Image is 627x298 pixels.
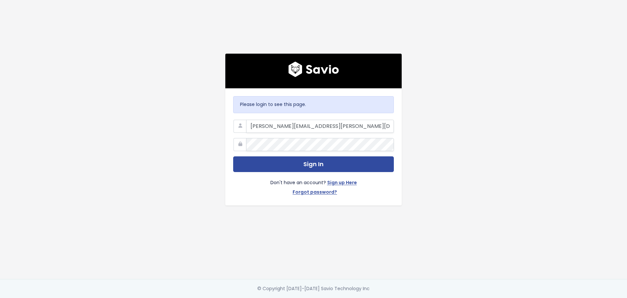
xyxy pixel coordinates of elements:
[288,61,339,77] img: logo600x187.a314fd40982d.png
[257,285,370,293] div: © Copyright [DATE]-[DATE] Savio Technology Inc
[327,179,357,188] a: Sign up Here
[293,188,337,198] a: Forgot password?
[233,156,394,172] button: Sign In
[240,100,387,109] p: Please login to see this page.
[246,120,394,133] input: Your Work Email Address
[233,172,394,198] div: Don't have an account?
